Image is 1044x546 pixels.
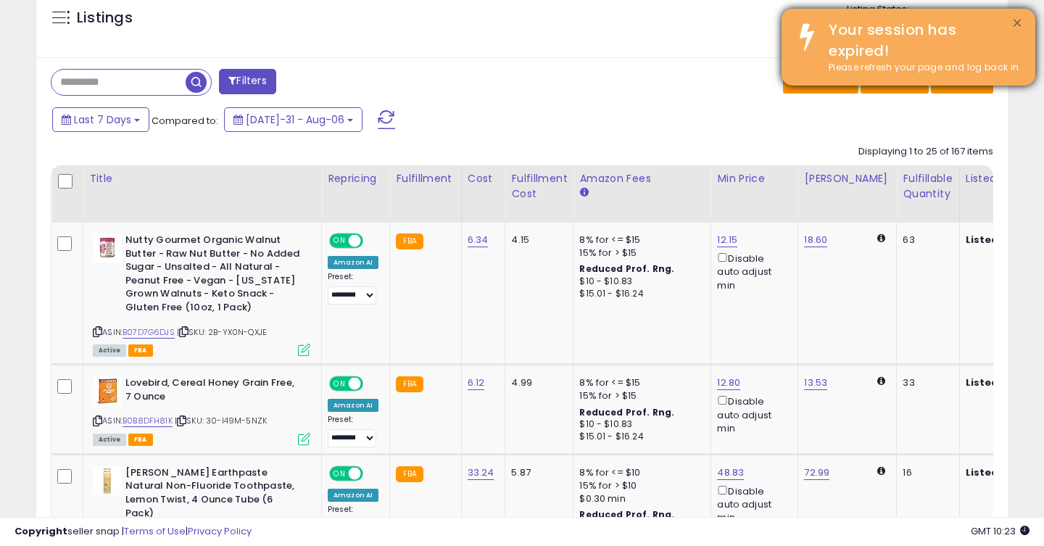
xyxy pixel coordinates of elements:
div: 33 [903,376,948,389]
h5: Listings [77,8,133,28]
span: OFF [361,378,384,390]
img: 4188rP96rOL._SL40_.jpg [93,233,122,262]
button: [DATE]-31 - Aug-06 [224,107,362,132]
a: Privacy Policy [188,524,252,538]
div: Preset: [328,415,378,447]
div: 5.87 [511,466,562,479]
b: Reduced Prof. Rng. [579,262,674,275]
div: Cost [468,171,500,186]
div: 8% for <= $10 [579,466,700,479]
a: 12.15 [717,233,737,247]
span: OFF [361,235,384,247]
div: $0.30 min [579,492,700,505]
div: 15% for > $10 [579,479,700,492]
div: Amazon AI [328,256,378,269]
b: Listed Price: [966,466,1032,479]
a: 6.34 [468,233,489,247]
div: ASIN: [93,376,310,444]
span: ON [331,235,349,247]
div: Disable auto adjust min [717,483,787,525]
div: Fulfillment Cost [511,171,567,202]
b: Listed Price: [966,233,1032,247]
strong: Copyright [14,524,67,538]
p: Listing States: [847,3,1008,17]
small: FBA [396,376,423,392]
span: All listings currently available for purchase on Amazon [93,434,126,446]
div: Repricing [328,171,384,186]
a: 13.53 [804,376,827,390]
div: 4.15 [511,233,562,247]
div: Disable auto adjust min [717,393,787,435]
b: Lovebird, Cereal Honey Grain Free, 7 Ounce [125,376,302,407]
span: FBA [128,434,153,446]
small: FBA [396,466,423,482]
div: 15% for > $15 [579,247,700,260]
span: | SKU: 2B-YX0N-QXJE [177,326,267,338]
img: 4187vCaSubL._SL40_.jpg [93,376,122,405]
b: Reduced Prof. Rng. [579,406,674,418]
div: $15.01 - $16.24 [579,288,700,300]
div: 15% for > $15 [579,389,700,402]
a: B0B8DFH81K [123,415,173,427]
a: 48.83 [717,466,744,480]
a: 18.60 [804,233,827,247]
div: Your session has expired! [818,20,1024,61]
a: 12.80 [717,376,740,390]
div: 16 [903,466,948,479]
span: All listings currently available for purchase on Amazon [93,344,126,357]
a: 6.12 [468,376,485,390]
div: Fulfillable Quantity [903,171,953,202]
small: FBA [396,233,423,249]
span: | SKU: 30-I49M-5NZK [175,415,267,426]
span: ON [331,468,349,480]
div: 63 [903,233,948,247]
div: Displaying 1 to 25 of 167 items [858,145,993,159]
span: 2025-08-16 10:23 GMT [971,524,1029,538]
div: Amazon AI [328,399,378,412]
div: Title [89,171,315,186]
span: Compared to: [152,114,218,128]
button: Last 7 Days [52,107,149,132]
div: $10 - $10.83 [579,418,700,431]
span: [DATE]-31 - Aug-06 [246,112,344,127]
small: Amazon Fees. [579,186,588,199]
div: Amazon AI [328,489,378,502]
div: Disable auto adjust min [717,250,787,292]
div: seller snap | | [14,525,252,539]
div: Preset: [328,272,378,305]
span: ON [331,378,349,390]
b: Nutty Gourmet Organic Walnut Butter - Raw Nut Butter - No Added Sugar - Unsalted - All Natural - ... [125,233,302,318]
b: [PERSON_NAME] Earthpaste Natural Non-Fluoride Toothpaste, Lemon Twist, 4 Ounce Tube (6 Pack) [125,466,302,524]
div: 8% for <= $15 [579,233,700,247]
button: × [1011,15,1023,33]
a: B07D7G6DJS [123,326,175,339]
div: $15.01 - $16.24 [579,431,700,443]
div: Amazon Fees [579,171,705,186]
span: OFF [361,468,384,480]
span: FBA [128,344,153,357]
b: Listed Price: [966,376,1032,389]
div: $10 - $10.83 [579,276,700,288]
img: 41YJA-9+f4L._SL40_.jpg [93,466,122,495]
div: Please refresh your page and log back in [818,61,1024,75]
a: Terms of Use [124,524,186,538]
div: 8% for <= $15 [579,376,700,389]
div: [PERSON_NAME] [804,171,890,186]
a: 33.24 [468,466,494,480]
div: ASIN: [93,233,310,355]
a: 72.99 [804,466,829,480]
div: Min Price [717,171,792,186]
span: Last 7 Days [74,112,131,127]
button: Filters [219,69,275,94]
div: Fulfillment [396,171,455,186]
div: 4.99 [511,376,562,389]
